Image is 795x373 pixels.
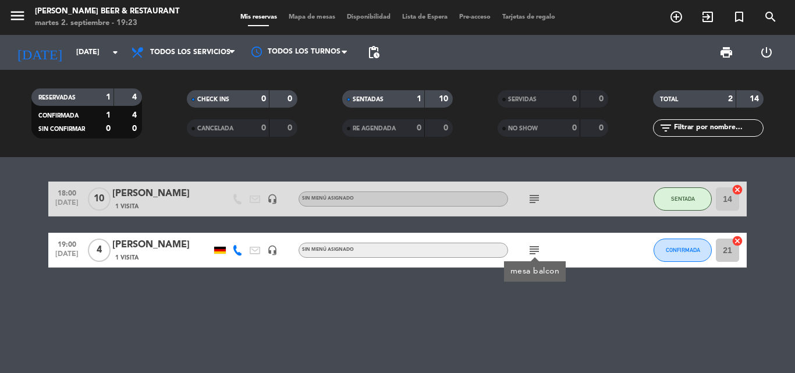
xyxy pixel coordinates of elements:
[197,126,233,132] span: CANCELADA
[302,247,354,252] span: Sin menú asignado
[132,111,139,119] strong: 4
[417,95,421,103] strong: 1
[106,111,111,119] strong: 1
[510,265,560,278] div: mesa balcon
[150,48,230,56] span: Todos los servicios
[417,124,421,132] strong: 0
[719,45,733,59] span: print
[88,187,111,211] span: 10
[669,10,683,24] i: add_circle_outline
[353,126,396,132] span: RE AGENDADA
[261,95,266,103] strong: 0
[746,35,786,70] div: LOG OUT
[732,10,746,24] i: turned_in_not
[732,184,743,196] i: cancel
[112,237,211,253] div: [PERSON_NAME]
[267,194,278,204] i: headset_mic
[9,7,26,24] i: menu
[288,124,294,132] strong: 0
[108,45,122,59] i: arrow_drop_down
[115,202,139,211] span: 1 Visita
[671,196,695,202] span: SENTADA
[38,126,85,132] span: SIN CONFIRMAR
[106,125,111,133] strong: 0
[132,125,139,133] strong: 0
[35,6,179,17] div: [PERSON_NAME] Beer & Restaurant
[728,95,733,103] strong: 2
[283,14,341,20] span: Mapa de mesas
[367,45,381,59] span: pending_actions
[572,124,577,132] strong: 0
[527,192,541,206] i: subject
[764,10,778,24] i: search
[52,250,81,264] span: [DATE]
[654,239,712,262] button: CONFIRMADA
[654,187,712,211] button: SENTADA
[197,97,229,102] span: CHECK INS
[599,124,606,132] strong: 0
[673,122,763,134] input: Filtrar por nombre...
[302,196,354,201] span: Sin menú asignado
[341,14,396,20] span: Disponibilidad
[659,121,673,135] i: filter_list
[9,7,26,29] button: menu
[288,95,294,103] strong: 0
[9,40,70,65] i: [DATE]
[267,245,278,255] i: headset_mic
[106,93,111,101] strong: 1
[52,199,81,212] span: [DATE]
[35,17,179,29] div: martes 2. septiembre - 19:23
[572,95,577,103] strong: 0
[38,95,76,101] span: RESERVADAS
[52,186,81,199] span: 18:00
[115,253,139,262] span: 1 Visita
[660,97,678,102] span: TOTAL
[235,14,283,20] span: Mis reservas
[261,124,266,132] strong: 0
[527,243,541,257] i: subject
[750,95,761,103] strong: 14
[439,95,450,103] strong: 10
[666,247,700,253] span: CONFIRMADA
[443,124,450,132] strong: 0
[132,93,139,101] strong: 4
[453,14,496,20] span: Pre-acceso
[52,237,81,250] span: 19:00
[732,235,743,247] i: cancel
[396,14,453,20] span: Lista de Espera
[759,45,773,59] i: power_settings_new
[508,126,538,132] span: NO SHOW
[88,239,111,262] span: 4
[353,97,384,102] span: SENTADAS
[701,10,715,24] i: exit_to_app
[496,14,561,20] span: Tarjetas de regalo
[599,95,606,103] strong: 0
[112,186,211,201] div: [PERSON_NAME]
[38,113,79,119] span: CONFIRMADA
[508,97,537,102] span: SERVIDAS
